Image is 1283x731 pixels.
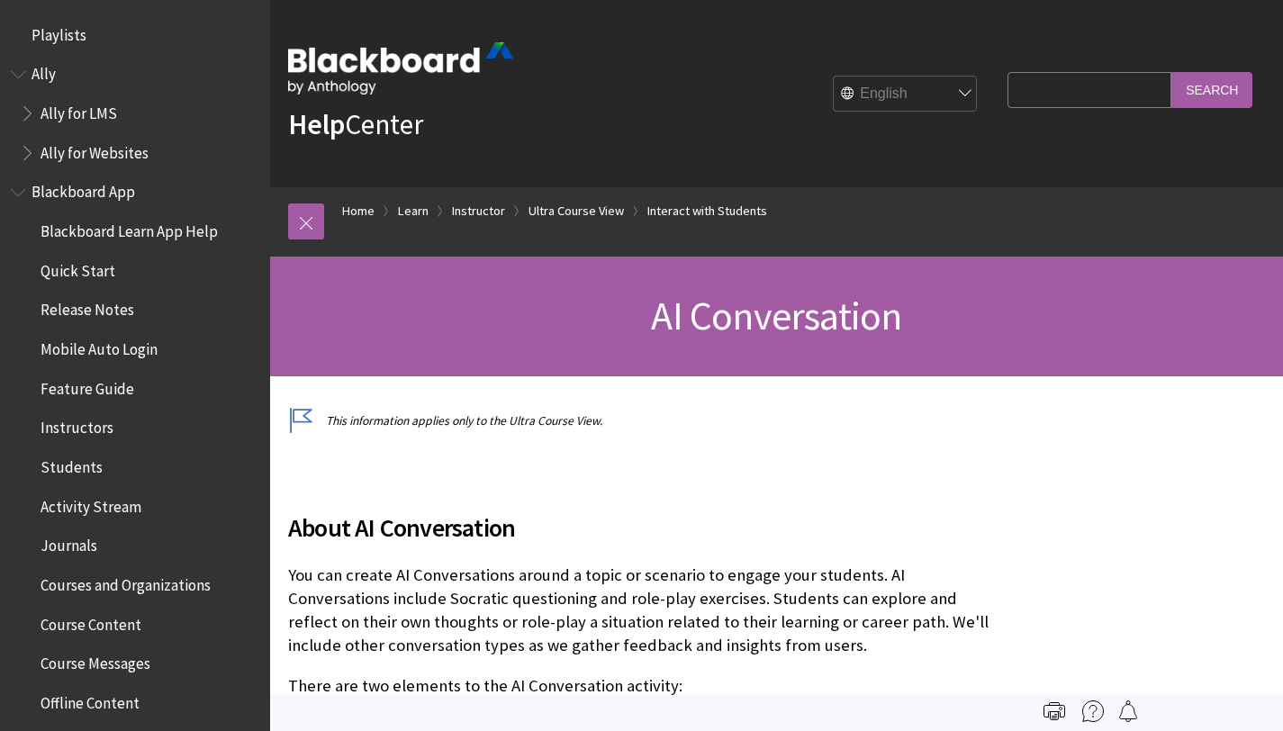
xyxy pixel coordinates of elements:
img: Blackboard by Anthology [288,42,513,95]
span: Quick Start [41,256,115,280]
img: Follow this page [1117,700,1139,722]
p: There are two elements to the AI Conversation activity: [288,674,998,698]
span: Playlists [32,20,86,44]
p: This information applies only to the Ultra Course View. [288,412,998,429]
span: Course Messages [41,649,150,673]
img: Print [1044,700,1065,722]
span: Offline Content [41,688,140,712]
span: Mobile Auto Login [41,334,158,358]
a: Home [342,200,375,222]
span: Release Notes [41,295,134,320]
span: Instructors [41,413,113,438]
span: Blackboard Learn App Help [41,216,218,240]
span: Students [41,452,103,476]
a: Ultra Course View [529,200,624,222]
span: Ally for LMS [41,98,117,122]
span: Journals [41,531,97,555]
span: Blackboard App [32,177,135,202]
nav: Book outline for Anthology Ally Help [11,59,259,168]
span: Course Content [41,609,141,634]
nav: Book outline for Playlists [11,20,259,50]
strong: Help [288,106,345,142]
a: Instructor [452,200,505,222]
a: HelpCenter [288,106,423,142]
select: Site Language Selector [834,77,978,113]
span: Ally for Websites [41,138,149,162]
span: Courses and Organizations [41,570,211,594]
a: Interact with Students [647,200,767,222]
a: Learn [398,200,429,222]
span: Activity Stream [41,492,141,516]
span: About AI Conversation [288,509,998,546]
span: Ally [32,59,56,84]
input: Search [1171,72,1252,107]
img: More help [1082,700,1104,722]
span: Feature Guide [41,374,134,398]
p: You can create AI Conversations around a topic or scenario to engage your students. AI Conversati... [288,564,998,658]
span: AI Conversation [651,291,901,340]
